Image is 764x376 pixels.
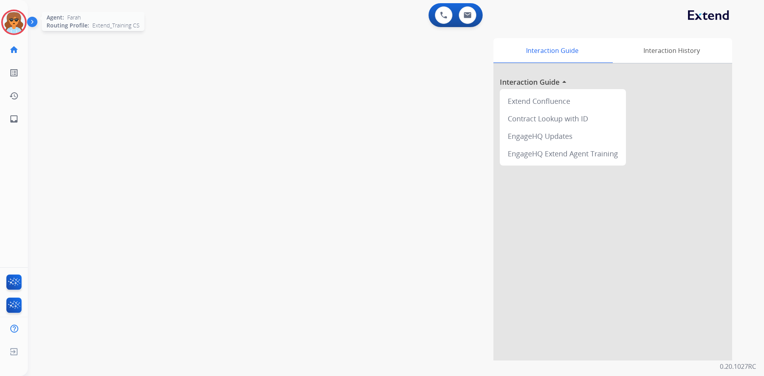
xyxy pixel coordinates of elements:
[503,110,623,127] div: Contract Lookup with ID
[720,362,756,371] p: 0.20.1027RC
[493,38,611,63] div: Interaction Guide
[611,38,732,63] div: Interaction History
[67,14,81,21] span: Farah
[47,21,89,29] span: Routing Profile:
[92,21,140,29] span: Extend_Training CS
[503,92,623,110] div: Extend Confluence
[503,127,623,145] div: EngageHQ Updates
[9,91,19,101] mat-icon: history
[503,145,623,162] div: EngageHQ Extend Agent Training
[47,14,64,21] span: Agent:
[3,11,25,33] img: avatar
[9,114,19,124] mat-icon: inbox
[9,45,19,55] mat-icon: home
[9,68,19,78] mat-icon: list_alt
